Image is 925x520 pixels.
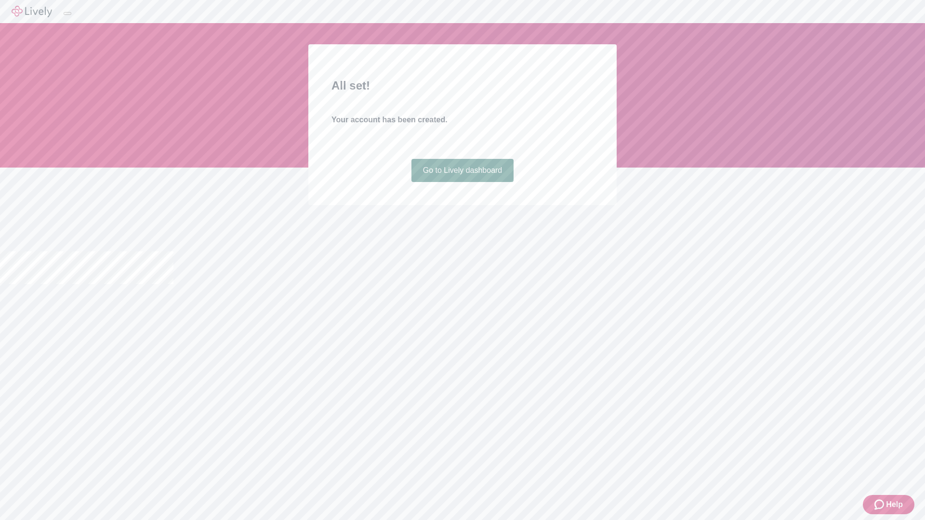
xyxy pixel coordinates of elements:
[64,12,71,15] button: Log out
[863,495,914,514] button: Zendesk support iconHelp
[886,499,903,510] span: Help
[331,77,594,94] h2: All set!
[12,6,52,17] img: Lively
[874,499,886,510] svg: Zendesk support icon
[331,114,594,126] h4: Your account has been created.
[411,159,514,182] a: Go to Lively dashboard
